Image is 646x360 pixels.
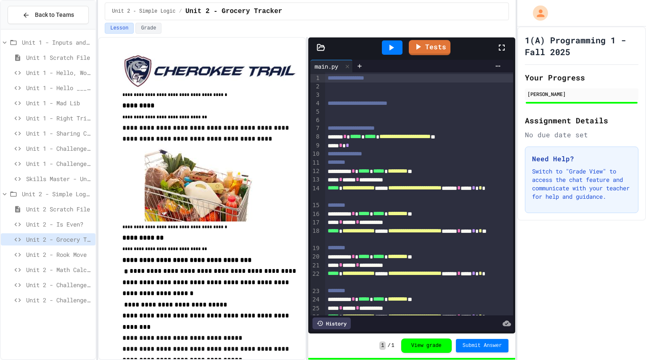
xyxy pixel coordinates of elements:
div: 8 [310,133,321,141]
h2: Your Progress [525,72,638,83]
div: 23 [310,287,321,296]
span: Back to Teams [35,11,74,19]
button: View grade [401,339,452,353]
div: History [312,317,351,329]
div: 5 [310,108,321,116]
button: Back to Teams [8,6,89,24]
div: 14 [310,184,321,202]
p: Switch to "Grade View" to access the chat feature and communicate with your teacher for help and ... [532,167,631,201]
span: 1 [392,342,394,349]
span: Unit 1 - Challenge Project - Cat Years Calculator [26,144,92,153]
span: Unit 2 Scratch File [26,205,92,213]
button: Grade [135,23,161,34]
span: Submit Answer [463,342,502,349]
span: Unit 2 - Rook Move [26,250,92,259]
span: Unit 1 - Right Triangle Calculator [26,114,92,123]
span: Unit 1 - Hello, World! [26,68,92,77]
div: 3 [310,91,321,99]
div: 1 [310,74,321,83]
div: 2 [310,83,321,91]
div: [PERSON_NAME] [527,90,636,98]
div: 4 [310,99,321,108]
div: 9 [310,141,321,150]
div: 12 [310,167,321,176]
span: Unit 1 Scratch File [26,53,92,62]
span: Unit 2 - Simple Logic [22,189,92,198]
div: 15 [310,201,321,210]
span: Unit 2 - Grocery Tracker [185,6,282,16]
div: 7 [310,124,321,133]
div: 11 [310,159,321,167]
span: Unit 1 - Sharing Cookies [26,129,92,138]
div: 19 [310,244,321,253]
div: My Account [524,3,550,23]
div: 22 [310,270,321,287]
span: Unit 2 - Simple Logic [112,8,175,15]
span: Unit 1 - Hello _____ [26,83,92,92]
span: Unit 2 - Challenge Project - Type of Triangle [26,280,92,289]
div: 16 [310,210,321,219]
div: 26 [310,313,321,330]
h2: Assignment Details [525,115,638,126]
div: main.py [310,60,353,72]
span: Unit 2 - Grocery Tracker [26,235,92,244]
div: 24 [310,296,321,304]
span: Unit 2 - Challenge Project - Colors on Chessboard [26,296,92,304]
div: No due date set [525,130,638,140]
div: 21 [310,261,321,270]
button: Submit Answer [456,339,509,352]
div: 18 [310,227,321,244]
span: Unit 2 - Is Even? [26,220,92,229]
span: 1 [379,341,386,350]
span: Unit 1 - Mad Lib [26,99,92,107]
span: Unit 2 - Math Calculator [26,265,92,274]
div: 13 [310,176,321,184]
div: 17 [310,219,321,227]
div: 25 [310,304,321,313]
span: Skills Master - Unit 1 - Parakeet Calculator [26,174,92,183]
span: / [179,8,182,15]
div: 6 [310,116,321,125]
div: 10 [310,150,321,158]
div: main.py [310,62,342,71]
h1: 1(A) Programming 1 - Fall 2025 [525,34,638,58]
span: Unit 1 - Challenge Project - Ancient Pyramid [26,159,92,168]
a: Tests [409,40,450,55]
button: Lesson [105,23,134,34]
h3: Need Help? [532,154,631,164]
div: 20 [310,253,321,261]
span: Unit 1 - Inputs and Numbers [22,38,92,47]
span: / [387,342,390,349]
